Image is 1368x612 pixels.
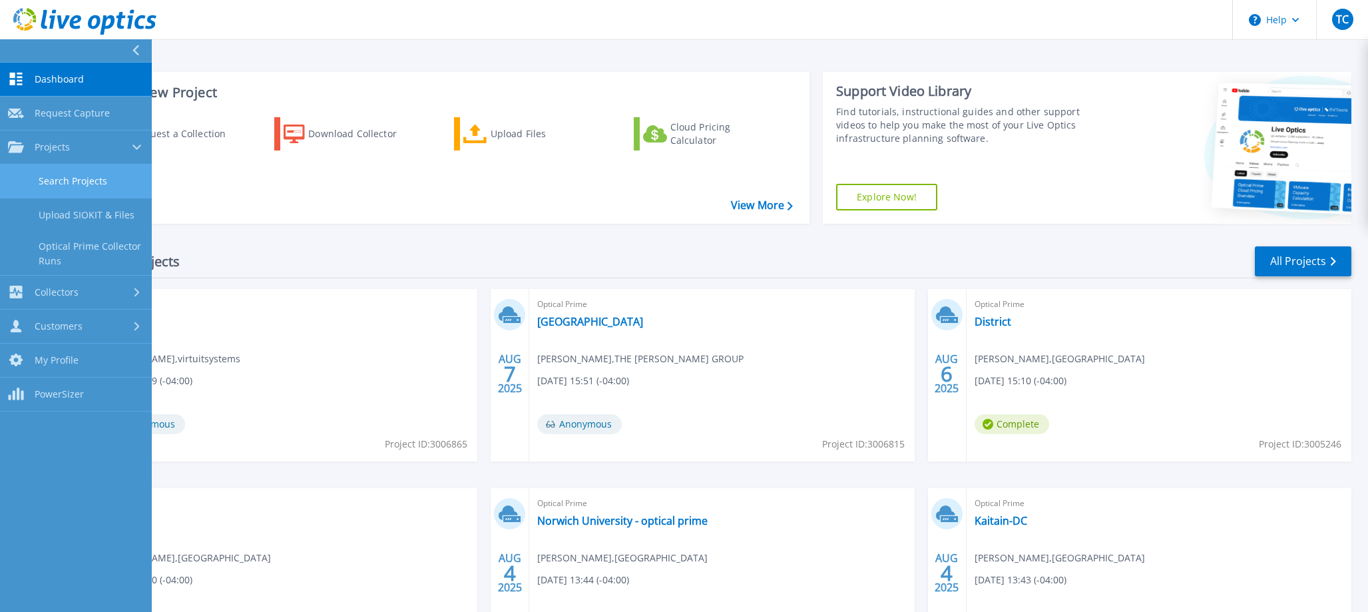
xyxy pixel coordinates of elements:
[634,117,782,151] a: Cloud Pricing Calculator
[101,352,240,366] span: [PERSON_NAME] , virtuitsystems
[1255,246,1351,276] a: All Projects
[941,368,953,380] span: 6
[975,496,1343,511] span: Optical Prime
[731,199,793,212] a: View More
[1259,437,1341,452] span: Project ID: 3005246
[975,315,1011,328] a: District
[308,121,415,147] div: Download Collector
[934,549,959,597] div: AUG 2025
[975,297,1343,312] span: Optical Prime
[504,368,516,380] span: 7
[274,117,423,151] a: Download Collector
[101,297,469,312] span: Optical Prime
[95,85,792,100] h3: Start a New Project
[975,551,1145,565] span: [PERSON_NAME] , [GEOGRAPHIC_DATA]
[497,350,523,398] div: AUG 2025
[35,141,70,153] span: Projects
[975,573,1066,587] span: [DATE] 13:43 (-04:00)
[132,121,239,147] div: Request a Collection
[537,514,708,527] a: Norwich University - optical prime
[101,496,469,511] span: Optical Prime
[101,551,271,565] span: [PERSON_NAME] , [GEOGRAPHIC_DATA]
[95,117,243,151] a: Request a Collection
[497,549,523,597] div: AUG 2025
[537,374,629,388] span: [DATE] 15:51 (-04:00)
[537,414,622,434] span: Anonymous
[537,573,629,587] span: [DATE] 13:44 (-04:00)
[504,567,516,579] span: 4
[975,374,1066,388] span: [DATE] 15:10 (-04:00)
[975,352,1145,366] span: [PERSON_NAME] , [GEOGRAPHIC_DATA]
[491,121,597,147] div: Upload Files
[35,286,79,298] span: Collectors
[537,297,906,312] span: Optical Prime
[941,567,953,579] span: 4
[35,354,79,366] span: My Profile
[537,315,643,328] a: [GEOGRAPHIC_DATA]
[836,105,1106,145] div: Find tutorials, instructional guides and other support videos to help you make the most of your L...
[385,437,467,452] span: Project ID: 3006865
[454,117,602,151] a: Upload Files
[836,184,937,210] a: Explore Now!
[1336,14,1349,25] span: TC
[934,350,959,398] div: AUG 2025
[35,320,83,332] span: Customers
[836,83,1106,100] div: Support Video Library
[35,73,84,85] span: Dashboard
[537,551,708,565] span: [PERSON_NAME] , [GEOGRAPHIC_DATA]
[537,352,744,366] span: [PERSON_NAME] , THE [PERSON_NAME] GROUP
[975,514,1027,527] a: Kaitain-DC
[35,388,84,400] span: PowerSizer
[35,107,110,119] span: Request Capture
[670,121,777,147] div: Cloud Pricing Calculator
[975,414,1049,434] span: Complete
[822,437,905,452] span: Project ID: 3006815
[537,496,906,511] span: Optical Prime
